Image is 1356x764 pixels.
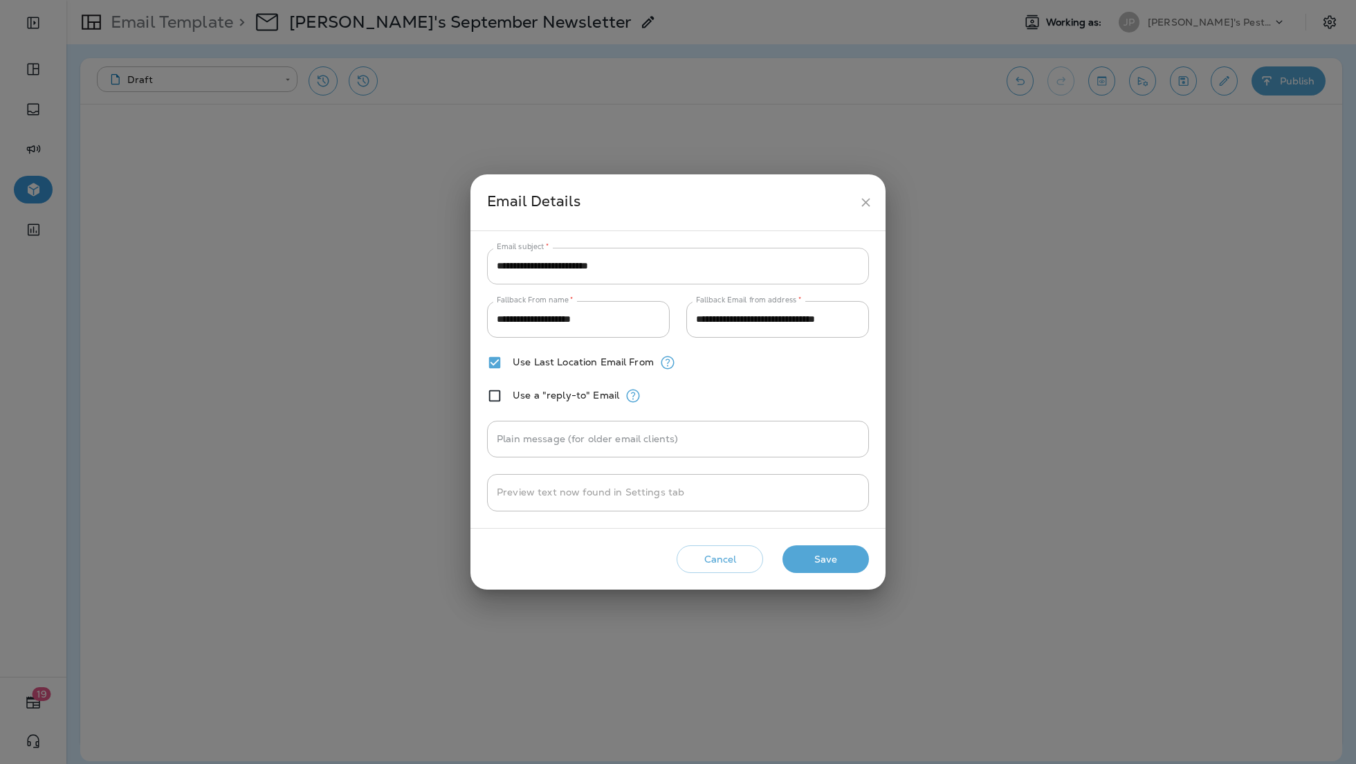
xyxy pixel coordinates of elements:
label: Fallback From name [497,295,574,305]
label: Fallback Email from address [696,295,801,305]
button: Cancel [677,545,763,574]
button: close [853,190,879,215]
button: Save [782,545,869,574]
label: Use a "reply-to" Email [513,390,619,401]
div: Email Details [487,190,853,215]
label: Email subject [497,242,549,252]
label: Use Last Location Email From [513,356,654,367]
